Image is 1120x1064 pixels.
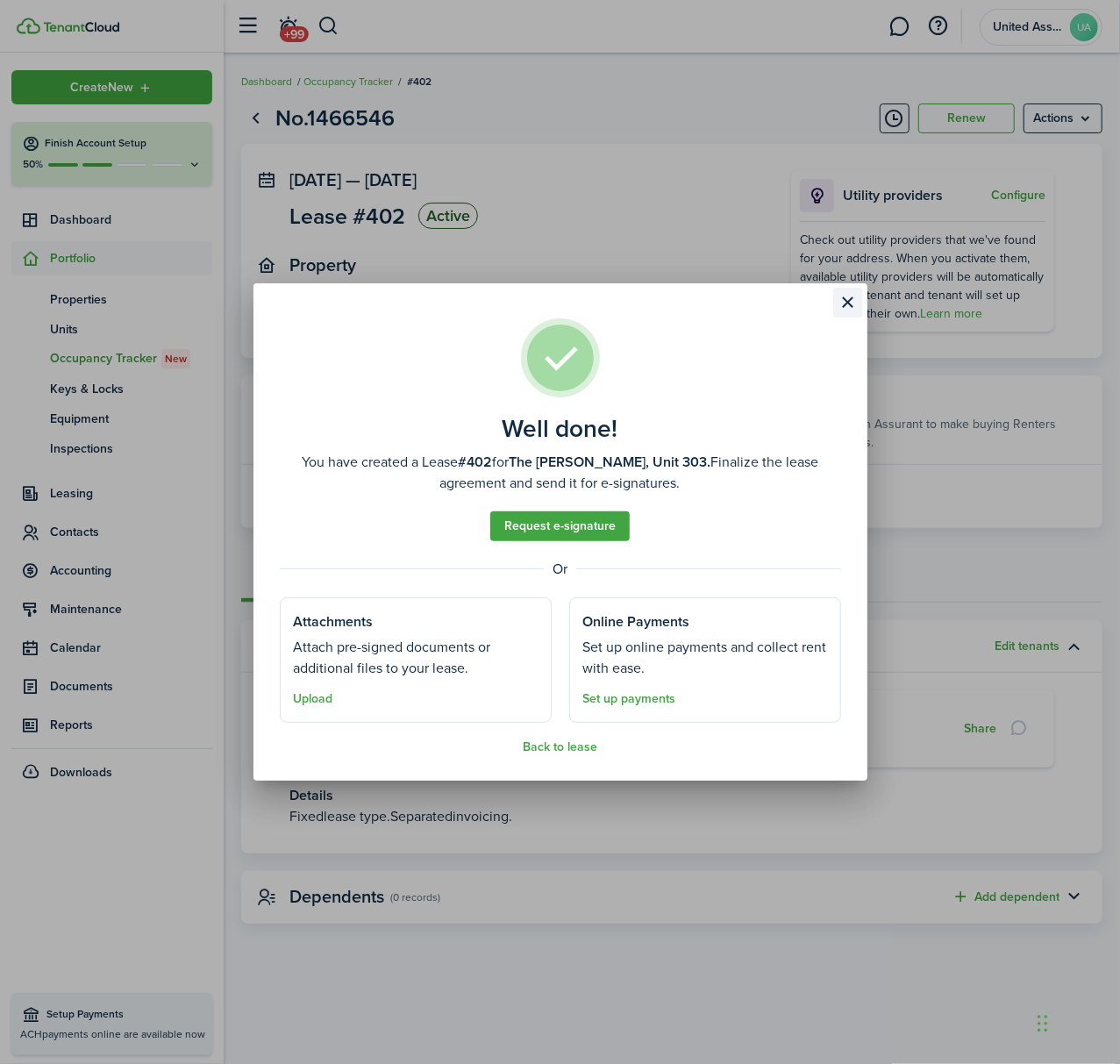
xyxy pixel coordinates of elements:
a: Request e-signature [490,511,630,541]
a: Set up payments [583,692,676,706]
well-done-description: You have created a Lease for Finalize the lease agreement and send it for e-signatures. [280,452,841,494]
button: Back to lease [523,740,597,754]
well-done-title: Well done! [503,415,618,443]
well-done-section-title: Attachments [294,611,374,632]
button: Upload [294,692,333,706]
well-done-separator: Or [280,559,841,580]
button: Close modal [833,288,863,318]
div: Drag [1038,997,1048,1050]
well-done-section-title: Online Payments [583,611,690,632]
iframe: Chat Widget [829,875,1120,1064]
b: #402 [458,452,492,472]
well-done-section-description: Set up online payments and collect rent with ease. [583,637,827,679]
well-done-section-description: Attach pre-signed documents or additional files to your lease. [294,637,538,679]
b: The [PERSON_NAME], Unit 303. [509,452,710,472]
